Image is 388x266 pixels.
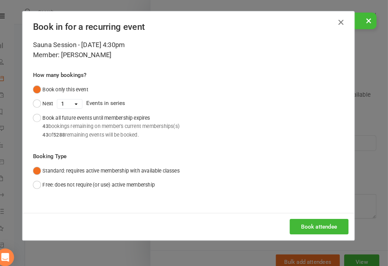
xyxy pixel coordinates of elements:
button: Book attendee [292,213,350,228]
div: Open Intercom Messenger [7,242,24,259]
button: Next [43,94,63,107]
div: Events in series [43,94,345,107]
label: Booking Type [43,148,75,156]
div: bookings remaining on member's current memberships(s) of remaining events will be booked. [52,119,185,135]
label: How many bookings? [43,69,95,77]
strong: 43 [52,128,58,134]
button: Standard: requires active membership with available classes [43,159,185,173]
button: Book only this event [43,80,97,94]
div: Book all future events until membership expires [52,111,185,135]
strong: 5288 [63,128,74,134]
strong: 43 [52,120,58,125]
h4: Book in for a recurring event [43,21,345,31]
div: Sauna Session - [DATE] 4:30pm Member: [PERSON_NAME] [43,38,345,59]
button: Free: does not require (or use) active membership [43,173,161,187]
button: Close [337,16,348,27]
button: Book all future events until membership expires43bookings remaining on member's current membershi... [43,108,185,138]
